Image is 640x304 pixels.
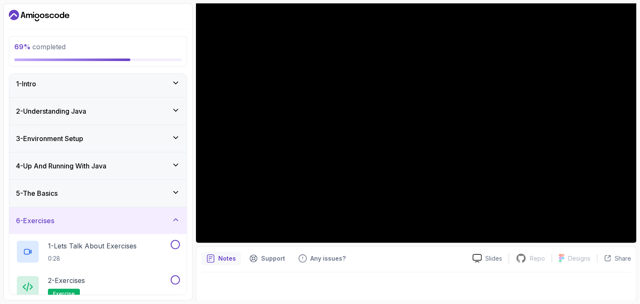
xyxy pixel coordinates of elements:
p: Notes [218,254,236,263]
button: Share [597,254,631,263]
p: Share [615,254,631,263]
h3: 5 - The Basics [16,188,58,198]
h3: 6 - Exercises [16,216,54,226]
span: completed [14,43,66,51]
h3: 3 - Environment Setup [16,133,83,144]
span: 69 % [14,43,31,51]
button: notes button [201,252,241,265]
p: Designs [568,254,590,263]
button: 1-Intro [9,70,187,97]
p: 1 - Lets Talk About Exercises [48,241,137,251]
h3: 4 - Up And Running With Java [16,161,106,171]
button: Feedback button [294,252,351,265]
p: Slides [485,254,502,263]
button: Support button [244,252,290,265]
button: 2-Understanding Java [9,98,187,125]
button: 3-Environment Setup [9,125,187,152]
button: 2-Exercisesexercise [16,275,180,299]
p: 2 - Exercises [48,275,85,285]
p: Support [261,254,285,263]
button: 1-Lets Talk About Exercises0:28 [16,240,180,264]
p: 0:28 [48,254,137,263]
h3: 2 - Understanding Java [16,106,86,116]
button: 4-Up And Running With Java [9,152,187,179]
p: Any issues? [310,254,346,263]
button: 5-The Basics [9,180,187,207]
span: exercise [53,291,75,297]
a: Slides [466,254,509,263]
p: Repo [530,254,545,263]
a: Dashboard [9,9,69,22]
h3: 1 - Intro [16,79,36,89]
button: 6-Exercises [9,207,187,234]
